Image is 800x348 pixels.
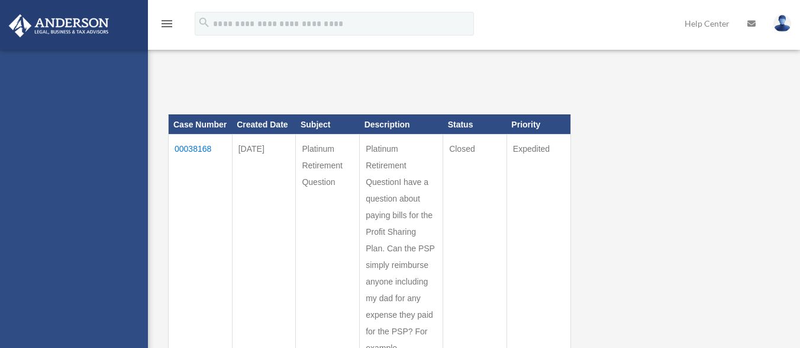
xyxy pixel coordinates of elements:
th: Priority [507,114,570,135]
i: menu [160,17,174,31]
th: Status [443,114,507,135]
img: User Pic [773,15,791,32]
th: Created Date [232,114,296,135]
th: Subject [296,114,360,135]
i: search [198,16,211,29]
th: Case Number [169,114,233,135]
a: menu [160,21,174,31]
img: Anderson Advisors Platinum Portal [5,14,112,37]
th: Description [360,114,443,135]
